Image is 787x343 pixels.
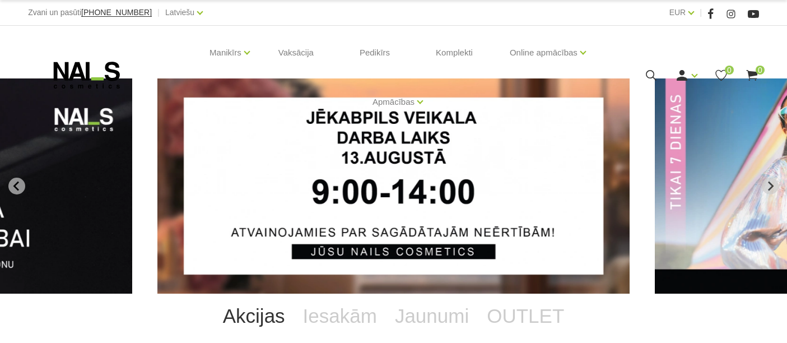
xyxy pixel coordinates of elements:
[700,6,702,20] span: |
[756,66,765,75] span: 0
[725,66,734,75] span: 0
[669,6,686,19] a: EUR
[157,78,630,294] li: 1 of 12
[745,68,759,82] a: 0
[510,30,578,75] a: Online apmācības
[762,178,779,194] button: Next slide
[214,294,294,339] a: Akcijas
[478,294,573,339] a: OUTLET
[386,294,478,339] a: Jaunumi
[28,6,152,20] div: Zvani un pasūti
[351,26,399,80] a: Pedikīrs
[157,6,160,20] span: |
[294,294,386,339] a: Iesakām
[209,30,241,75] a: Manikīrs
[8,178,25,194] button: Go to last slide
[165,6,194,19] a: Latviešu
[427,26,482,80] a: Komplekti
[714,68,728,82] a: 0
[269,26,323,80] a: Vaksācija
[81,8,152,17] a: [PHONE_NUMBER]
[372,80,415,124] a: Apmācības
